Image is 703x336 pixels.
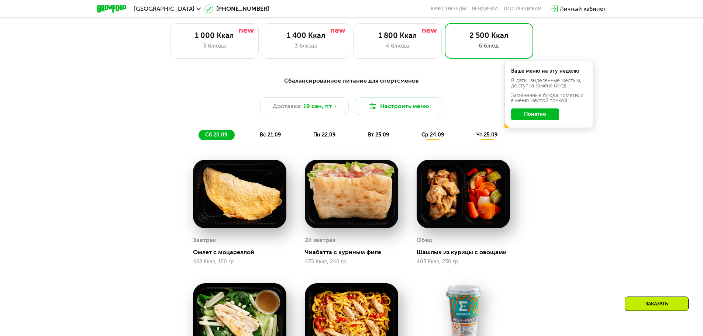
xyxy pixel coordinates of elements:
[417,235,432,246] div: Обед
[511,69,586,74] div: Ваше меню на эту неделю
[204,4,269,13] a: [PHONE_NUMBER]
[178,31,251,40] div: 1 000 Ккал
[178,41,251,50] div: 3 блюда
[305,235,336,246] div: 2й завтрак
[134,6,194,12] span: [GEOGRAPHIC_DATA]
[260,132,281,138] span: вс 21.09
[361,31,434,40] div: 1 800 Ккал
[504,6,542,12] div: поставщикам
[368,132,389,138] span: вт 23.09
[193,235,216,246] div: Завтрак
[205,132,227,138] span: сб 20.09
[417,259,510,265] div: 403 Ккал, 230 гр
[421,132,444,138] span: ср 24.09
[511,108,559,120] button: Понятно
[560,4,606,13] div: Личный кабинет
[361,41,434,50] div: 4 блюда
[193,259,286,265] div: 468 Ккал, 150 гр
[431,6,466,12] a: Качество еды
[269,41,342,50] div: 3 блюда
[476,132,497,138] span: чт 25.09
[313,132,335,138] span: пн 22.09
[303,102,332,111] span: 19 сен, пт
[625,297,689,311] div: Заказать
[305,249,404,256] div: Чиабатта с куриным филе
[511,78,586,89] div: В даты, выделенные желтым, доступна замена блюд.
[511,93,586,103] div: Заменённые блюда пометили в меню жёлтой точкой.
[193,249,292,256] div: Омлет с моцареллой
[355,97,443,115] button: Настроить меню
[472,6,498,12] a: Вендинги
[133,76,570,86] div: Сбалансированное питание для спортсменов
[269,31,342,40] div: 1 400 Ккал
[452,31,525,40] div: 2 500 Ккал
[273,102,302,111] span: Доставка:
[417,249,516,256] div: Шашлык из курицы с овощами
[305,259,398,265] div: 475 Ккал, 240 гр
[452,41,525,50] div: 6 блюд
